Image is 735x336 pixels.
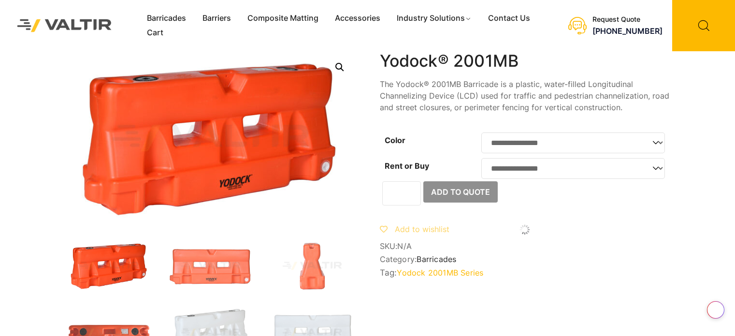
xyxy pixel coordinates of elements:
img: 2001MB_Org_3Q.jpg [66,240,153,292]
a: Contact Us [480,11,538,26]
a: Barricades [139,11,194,26]
div: Request Quote [592,15,663,24]
a: Industry Solutions [389,11,480,26]
span: N/A [397,241,412,251]
img: Valtir Rentals [7,9,122,42]
span: SKU: [380,242,670,251]
a: Barriers [194,11,239,26]
a: Cart [139,26,172,40]
a: [PHONE_NUMBER] [592,26,663,36]
a: Yodock 2001MB Series [397,268,483,278]
a: Accessories [327,11,389,26]
input: Product quantity [382,181,421,205]
img: 2001MB_Org_Front.jpg [167,240,254,292]
label: Color [385,135,405,145]
h1: Yodock® 2001MB [380,51,670,71]
span: Category: [380,255,670,264]
a: Barricades [417,254,456,264]
a: Composite Matting [239,11,327,26]
label: Rent or Buy [385,161,429,171]
button: Add to Quote [423,181,498,203]
img: 2001MB_Org_Side.jpg [269,240,356,292]
p: The Yodock® 2001MB Barricade is a plastic, water-filled Longitudinal Channelizing Device (LCD) us... [380,78,670,113]
span: Tag: [380,268,670,278]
